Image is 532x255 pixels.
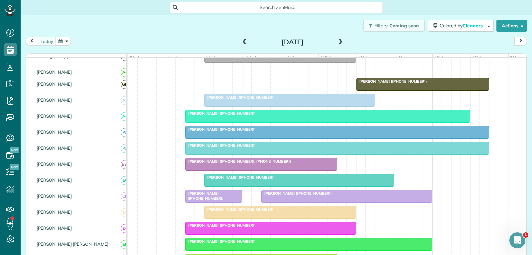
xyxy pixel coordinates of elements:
span: Colored by [440,23,485,29]
span: CL [121,208,130,217]
span: BW [121,160,130,169]
span: 9am [204,55,216,61]
span: [PERSON_NAME] [35,129,73,135]
span: [PERSON_NAME] ([PHONE_NUMBER]) [356,79,427,84]
span: [PERSON_NAME] ([PHONE_NUMBER]) [204,207,275,212]
span: AF [121,144,130,153]
span: [PERSON_NAME] ([PHONE_NUMBER]) [185,239,256,244]
span: 1pm [356,55,368,61]
span: AC [121,68,130,77]
button: today [38,37,56,46]
span: [PERSON_NAME] ([PHONE_NUMBER]) [204,175,275,180]
span: [PERSON_NAME] [35,69,73,75]
iframe: Intercom live chat [509,232,525,248]
span: New [10,147,19,153]
span: [PERSON_NAME] ([PHONE_NUMBER]) [185,223,256,228]
span: 5pm [509,55,520,61]
span: DT [121,224,130,233]
span: Coming soon [389,23,419,29]
span: Filters: [374,23,388,29]
span: [PERSON_NAME] [PERSON_NAME] [35,241,110,247]
span: GM [121,80,130,89]
button: Colored byCleaners [428,20,494,32]
span: [PERSON_NAME] ([PHONE_NUMBER]) [185,143,256,148]
span: [PERSON_NAME] [35,177,73,183]
span: 12pm [319,55,333,61]
span: AF [121,128,130,137]
span: [PERSON_NAME] [35,81,73,87]
h2: [DATE] [251,38,334,46]
span: 3pm [433,55,444,61]
span: [PERSON_NAME] [35,113,73,119]
button: prev [26,37,38,46]
span: 11am [280,55,295,61]
span: New [10,164,19,170]
span: [PERSON_NAME] [35,193,73,199]
span: 7am [128,55,140,61]
span: Cleaners [463,23,484,29]
span: [PERSON_NAME] [35,225,73,231]
span: [PERSON_NAME] ([PHONE_NUMBER], [PHONE_NUMBER]) [185,159,291,164]
span: AB [121,96,130,105]
span: AC [121,112,130,121]
span: EP [121,240,130,249]
span: [PERSON_NAME] [35,145,73,151]
span: [PERSON_NAME] [35,209,73,215]
span: 1 [523,232,528,238]
span: 8am [166,55,179,61]
span: 10am [242,55,257,61]
span: 2pm [394,55,406,61]
span: BC [121,176,130,185]
span: [PERSON_NAME] ([PHONE_NUMBER]) [261,191,332,196]
span: [PERSON_NAME] ([PHONE_NUMBER], [PHONE_NUMBER]) [185,191,223,205]
span: [PERSON_NAME] [35,97,73,103]
span: [PERSON_NAME] ([PHONE_NUMBER]) [204,95,275,100]
span: 4pm [470,55,482,61]
button: Actions [496,20,527,32]
span: [PERSON_NAME] ([PHONE_NUMBER]) [185,127,256,132]
span: [PERSON_NAME] ([PHONE_NUMBER]) [185,111,256,116]
span: [PERSON_NAME] [35,161,73,167]
span: CH [121,192,130,201]
button: next [514,37,527,46]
